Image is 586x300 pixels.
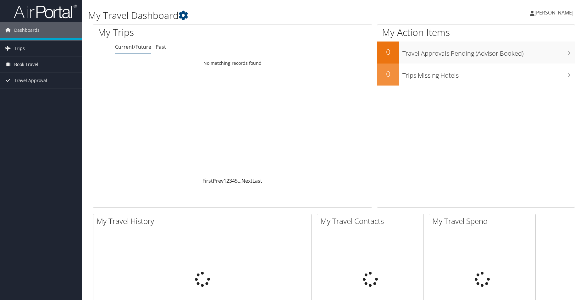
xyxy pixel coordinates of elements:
[252,177,262,184] a: Last
[202,177,213,184] a: First
[14,22,40,38] span: Dashboards
[156,43,166,50] a: Past
[534,9,573,16] span: [PERSON_NAME]
[377,64,575,86] a: 0Trips Missing Hotels
[115,43,151,50] a: Current/Future
[14,41,25,56] span: Trips
[14,57,38,72] span: Book Travel
[377,47,399,57] h2: 0
[213,177,224,184] a: Prev
[97,216,311,226] h2: My Travel History
[235,177,238,184] a: 5
[14,4,77,19] img: airportal-logo.png
[377,42,575,64] a: 0Travel Approvals Pending (Advisor Booked)
[93,58,372,69] td: No matching records found
[320,216,423,226] h2: My Travel Contacts
[530,3,580,22] a: [PERSON_NAME]
[229,177,232,184] a: 3
[98,26,251,39] h1: My Trips
[88,9,416,22] h1: My Travel Dashboard
[224,177,226,184] a: 1
[226,177,229,184] a: 2
[402,46,575,58] h3: Travel Approvals Pending (Advisor Booked)
[238,177,241,184] span: …
[432,216,535,226] h2: My Travel Spend
[402,68,575,80] h3: Trips Missing Hotels
[241,177,252,184] a: Next
[14,73,47,88] span: Travel Approval
[232,177,235,184] a: 4
[377,26,575,39] h1: My Action Items
[377,69,399,79] h2: 0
